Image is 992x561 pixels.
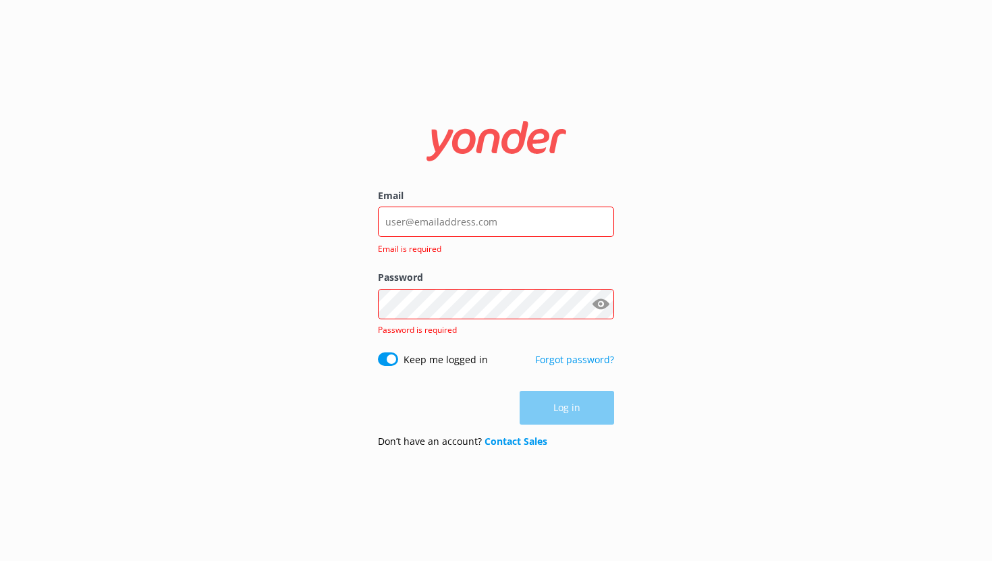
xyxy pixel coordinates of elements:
label: Keep me logged in [404,352,488,367]
input: user@emailaddress.com [378,207,614,237]
a: Contact Sales [485,435,547,448]
button: Show password [587,290,614,317]
span: Password is required [378,324,457,336]
p: Don’t have an account? [378,434,547,449]
a: Forgot password? [535,353,614,366]
label: Email [378,188,614,203]
label: Password [378,270,614,285]
span: Email is required [378,242,606,255]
